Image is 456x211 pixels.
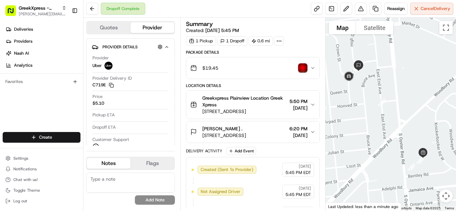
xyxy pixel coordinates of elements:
[3,186,80,195] button: Toggle Theme
[350,61,363,74] div: 5
[186,21,213,27] h3: Summary
[186,36,216,46] div: 1 Pickup
[217,36,247,46] div: 1 Dropoff
[439,189,453,203] button: Map camera controls
[3,175,80,184] button: Chat with us!
[14,38,32,44] span: Providers
[92,100,104,106] span: $5.10
[405,160,418,173] div: 3
[3,164,80,174] button: Notifications
[439,21,453,34] button: Toggle fullscreen view
[325,202,401,211] div: Last Updated: less than a minute ago
[416,206,441,210] span: Map data ©2025
[186,83,320,88] div: Location Details
[186,91,319,119] button: Greekxpress Plainview Location Greek Xpress[STREET_ADDRESS]5:50 PM[DATE]
[202,108,287,115] span: [STREET_ADDRESS]
[3,132,80,143] button: Create
[3,196,80,206] button: Log out
[202,95,287,108] span: Greekxpress Plainview Location Greek Xpress
[3,60,83,71] a: Analytics
[289,98,307,105] span: 5:50 PM
[299,164,311,169] span: [DATE]
[329,21,356,34] button: Show street map
[249,36,273,46] div: 0.6 mi
[104,62,112,70] img: uber-new-logo.jpeg
[92,137,129,143] span: Customer Support
[19,11,66,17] button: [PERSON_NAME][EMAIL_ADDRESS][DOMAIN_NAME]
[226,147,256,155] button: Add Event
[348,63,361,76] div: 6
[186,50,320,55] div: Package Details
[131,158,174,169] button: Flags
[202,65,218,71] span: $19.45
[92,41,169,52] button: Provider Details
[445,206,454,210] a: Terms (opens in new tab)
[19,5,59,11] button: GreekXpress - Plainview
[13,177,38,182] span: Chat with us!
[285,170,311,176] span: 5:45 PM EDT
[3,48,83,59] a: Nash AI
[375,96,388,109] div: 4
[414,154,426,166] div: 2
[327,202,349,211] a: Open this area in Google Maps (opens a new window)
[14,50,29,56] span: Nash AI
[92,124,116,130] span: Dropoff ETA
[202,132,246,139] span: [STREET_ADDRESS]
[3,154,80,163] button: Settings
[299,186,311,191] span: [DATE]
[92,94,102,100] span: Price
[92,63,102,69] span: Uber
[87,22,131,33] button: Quotes
[289,105,307,111] span: [DATE]
[92,82,114,88] button: C719E
[131,22,174,33] button: Provider
[201,167,253,173] span: Created (Sent To Provider)
[3,3,69,19] button: GreekXpress - Plainview[PERSON_NAME][EMAIL_ADDRESS][DOMAIN_NAME]
[298,63,307,73] img: photo_proof_of_delivery image
[421,6,450,12] span: Cancel Delivery
[327,202,349,211] img: Google
[102,44,138,50] span: Provider Details
[13,188,40,193] span: Toggle Theme
[39,134,52,140] span: Create
[14,26,33,32] span: Deliveries
[285,192,311,198] span: 5:45 PM EDT
[202,125,242,132] span: [PERSON_NAME] .
[186,148,222,154] div: Delivery Activity
[186,57,319,79] button: $19.45photo_proof_of_delivery image
[205,27,239,33] span: [DATE] 5:45 PM
[92,112,115,118] span: Pickup ETA
[289,125,307,132] span: 6:20 PM
[186,27,239,34] span: Created:
[384,3,408,15] button: Reassign
[13,166,37,172] span: Notifications
[13,156,28,161] span: Settings
[13,198,27,204] span: Log out
[3,76,80,87] div: Favorites
[3,24,83,35] a: Deliveries
[387,6,405,12] span: Reassign
[201,189,240,195] span: Not Assigned Driver
[186,121,319,143] button: [PERSON_NAME] .[STREET_ADDRESS]6:20 PM[DATE]
[87,158,131,169] button: Notes
[14,62,32,68] span: Analytics
[410,3,453,15] button: CancelDelivery
[289,132,307,139] span: [DATE]
[92,55,109,61] span: Provider
[3,36,83,47] a: Providers
[356,21,393,34] button: Show satellite imagery
[92,75,132,81] span: Provider Delivery ID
